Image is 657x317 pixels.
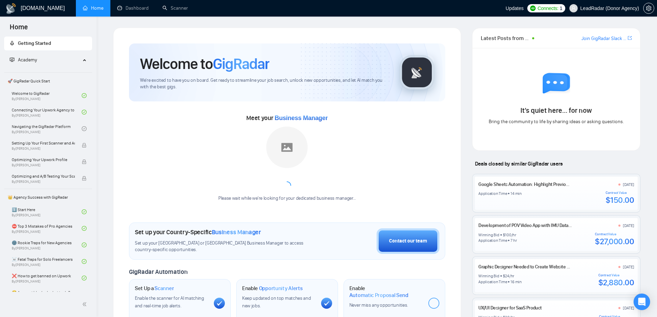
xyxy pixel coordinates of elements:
a: homeHome [83,5,103,11]
span: GigRadar Automation [129,268,187,276]
span: check-circle [82,110,87,115]
span: check-circle [82,209,87,214]
span: By [PERSON_NAME] [12,147,75,151]
span: It’s quiet here... for now [520,106,592,115]
span: lock [82,143,87,148]
span: user [571,6,576,11]
div: [DATE] [623,264,634,270]
div: Application Time [478,279,507,285]
a: UX/UI Designer for SaaS Product [478,305,542,311]
a: 1️⃣ Start HereBy[PERSON_NAME] [12,204,82,219]
span: loading [283,181,291,190]
a: ⛔ Top 3 Mistakes of Pro AgenciesBy[PERSON_NAME] [12,221,82,236]
a: Join GigRadar Slack Community [581,35,626,42]
div: 14 min [510,191,522,196]
div: /hr [509,273,514,279]
span: Academy [18,57,37,63]
div: 100 [505,232,511,238]
a: ☠️ Fatal Traps for Solo FreelancersBy[PERSON_NAME] [12,254,82,269]
div: 24 [505,273,509,279]
a: export [628,35,632,41]
span: fund-projection-screen [10,57,14,62]
div: Open Intercom Messenger [634,294,650,310]
div: Contract Value [598,273,634,277]
a: Connecting Your Upwork Agency to GigRadarBy[PERSON_NAME] [12,105,82,120]
div: Contact our team [389,237,427,245]
li: Getting Started [4,37,92,50]
div: $ [503,273,505,279]
div: Application Time [478,238,507,243]
button: Contact our team [377,228,439,254]
span: Deals closed by similar GigRadar users [472,158,566,170]
span: 🚀 GigRadar Quick Start [5,74,91,88]
span: Bring the community to life by sharing ideas or asking questions. [489,119,624,125]
img: gigradar-logo.png [400,55,434,90]
h1: Welcome to [140,55,269,73]
div: [DATE] [623,305,634,311]
span: check-circle [82,126,87,131]
a: Development of POV Video App with IMU Data Sync and Gesture Controls [478,222,621,228]
span: Connects: [538,4,558,12]
span: Automatic Proposal Send [349,292,408,299]
span: check-circle [82,276,87,280]
img: placeholder.png [266,127,308,168]
a: setting [643,6,654,11]
span: We're excited to have you on board. Get ready to streamline your job search, unlock new opportuni... [140,77,389,90]
img: logo [6,3,17,14]
a: searchScanner [162,5,188,11]
div: 7 hr [510,238,517,243]
span: lock [82,159,87,164]
span: check-circle [82,259,87,264]
span: Home [4,22,33,37]
div: Contract Value [595,232,634,236]
a: Graphic Designer Needed to Create Website Size Chart for Women's Dress Brand [478,264,637,270]
span: Business Manager [275,115,328,121]
span: Scanner [155,285,174,292]
a: 😭 Account blocked: what to do? [12,287,82,302]
span: Meet your [246,114,328,122]
span: 1 [560,4,563,12]
span: check-circle [82,93,87,98]
div: $150.00 [606,195,634,205]
div: Please wait while we're looking for your dedicated business manager... [214,195,360,202]
div: Contract Value [606,191,634,195]
h1: Enable [349,285,423,298]
span: rocket [10,41,14,46]
span: Latest Posts from the GigRadar Community [481,34,530,42]
span: Keep updated on top matches and new jobs. [242,295,311,309]
span: Setting Up Your First Scanner and Auto-Bidder [12,140,75,147]
div: [DATE] [623,182,634,187]
span: Academy [10,57,37,63]
span: 👑 Agency Success with GigRadar [5,190,91,204]
a: Navigating the GigRadar PlatformBy[PERSON_NAME] [12,121,82,136]
h1: Set up your Country-Specific [135,228,261,236]
button: setting [643,3,654,14]
span: Enable the scanner for AI matching and real-time job alerts. [135,295,204,309]
div: Application Time [478,191,507,196]
img: upwork-logo.png [530,6,536,11]
img: empty chat [542,73,570,100]
span: Optimizing Your Upwork Profile [12,156,75,163]
span: setting [644,6,654,11]
div: $2,880.00 [598,277,634,288]
div: $27,000.00 [595,236,634,247]
div: Winning Bid [478,232,499,238]
div: /hr [511,232,516,238]
a: dashboardDashboard [117,5,149,11]
span: double-left [82,301,89,308]
a: 🌚 Rookie Traps for New AgenciesBy[PERSON_NAME] [12,237,82,252]
span: GigRadar [213,55,269,73]
div: $ [503,232,505,238]
h1: Enable [242,285,303,292]
a: Google Sheets Automation: Highlight Previous Entries [478,181,586,187]
span: By [PERSON_NAME] [12,180,75,184]
a: Welcome to GigRadarBy[PERSON_NAME] [12,88,82,103]
span: Never miss any opportunities. [349,302,408,308]
span: Opportunity Alerts [259,285,303,292]
span: lock [82,176,87,181]
span: By [PERSON_NAME] [12,163,75,167]
h1: Set Up a [135,285,174,292]
span: Updates [506,6,524,11]
span: Set up your [GEOGRAPHIC_DATA] or [GEOGRAPHIC_DATA] Business Manager to access country-specific op... [135,240,318,253]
